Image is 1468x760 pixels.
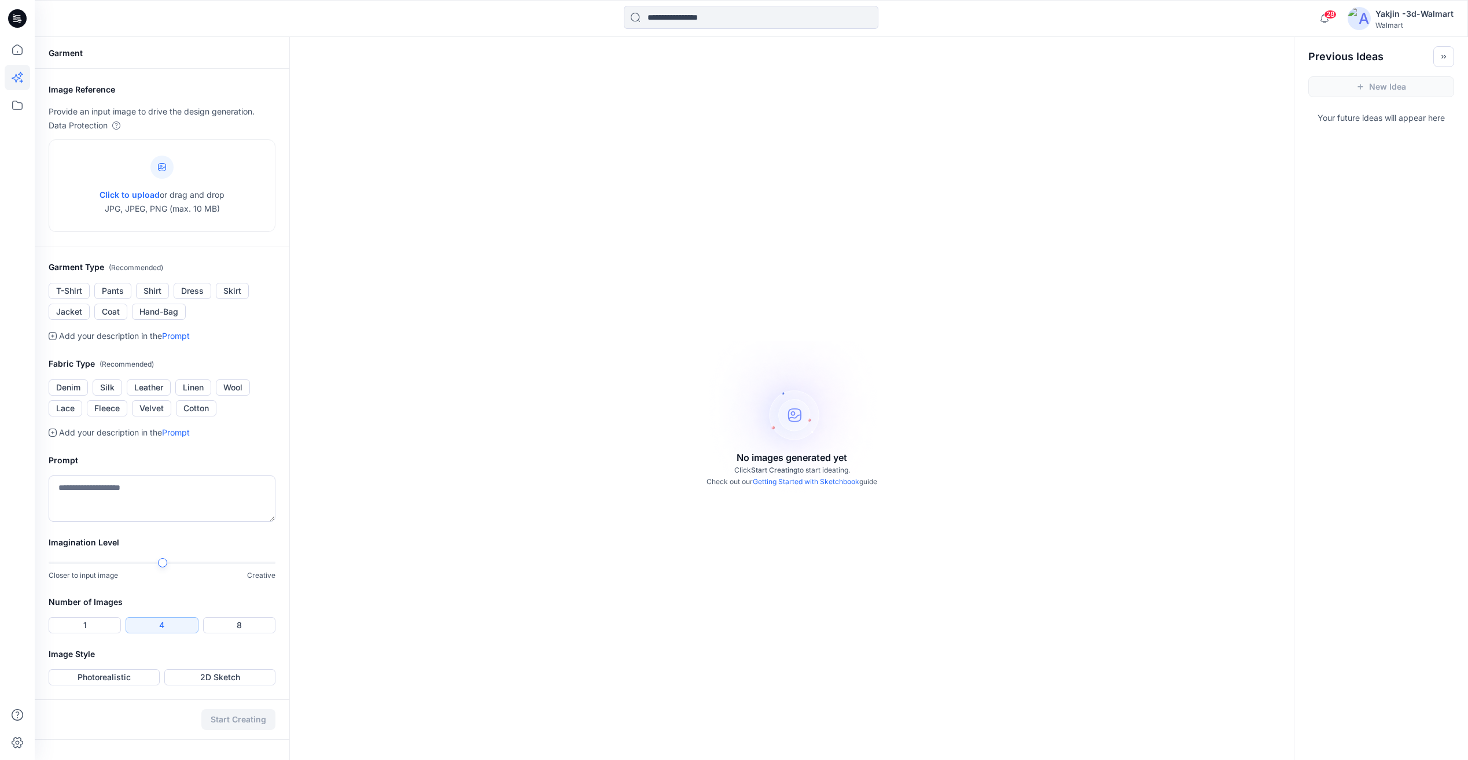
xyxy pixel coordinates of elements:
[49,304,90,320] button: Jacket
[109,263,163,272] span: ( Recommended )
[737,451,847,464] p: No images generated yet
[49,283,90,299] button: T-Shirt
[216,283,249,299] button: Skirt
[1433,46,1454,67] button: Toggle idea bar
[100,190,160,200] span: Click to upload
[49,570,118,581] p: Closer to input image
[174,283,211,299] button: Dress
[1348,7,1371,30] img: avatar
[49,119,108,132] p: Data Protection
[49,83,275,97] h2: Image Reference
[1375,21,1454,29] div: Walmart
[49,617,121,633] button: 1
[93,379,122,396] button: Silk
[49,453,275,467] h2: Prompt
[49,536,275,549] h2: Imagination Level
[751,466,797,474] span: Start Creating
[49,105,275,119] p: Provide an input image to drive the design generation.
[1294,106,1468,125] p: Your future ideas will appear here
[1308,50,1384,64] h2: Previous Ideas
[94,304,127,320] button: Coat
[203,617,275,633] button: 8
[100,188,225,216] p: or drag and drop JPG, JPEG, PNG (max. 10 MB)
[216,379,250,396] button: Wool
[49,647,275,661] h2: Image Style
[94,283,131,299] button: Pants
[247,570,275,581] p: Creative
[132,304,186,320] button: Hand-Bag
[164,669,275,685] button: 2D Sketch
[132,400,171,416] button: Velvet
[175,379,211,396] button: Linen
[59,426,190,440] p: Add your description in the
[49,260,275,275] h2: Garment Type
[100,360,154,368] span: ( Recommended )
[49,357,275,371] h2: Fabric Type
[49,379,88,396] button: Denim
[127,379,171,396] button: Leather
[753,477,859,486] a: Getting Started with Sketchbook
[49,669,160,685] button: Photorealistic
[1324,10,1337,19] span: 28
[136,283,169,299] button: Shirt
[162,427,190,437] a: Prompt
[176,400,216,416] button: Cotton
[87,400,127,416] button: Fleece
[49,400,82,416] button: Lace
[162,331,190,341] a: Prompt
[1375,7,1454,21] div: Yakjin -3d-Walmart
[49,595,275,609] h2: Number of Images
[126,617,198,633] button: 4
[59,329,190,343] p: Add your description in the
[707,464,877,488] p: Click to start ideating. Check out our guide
